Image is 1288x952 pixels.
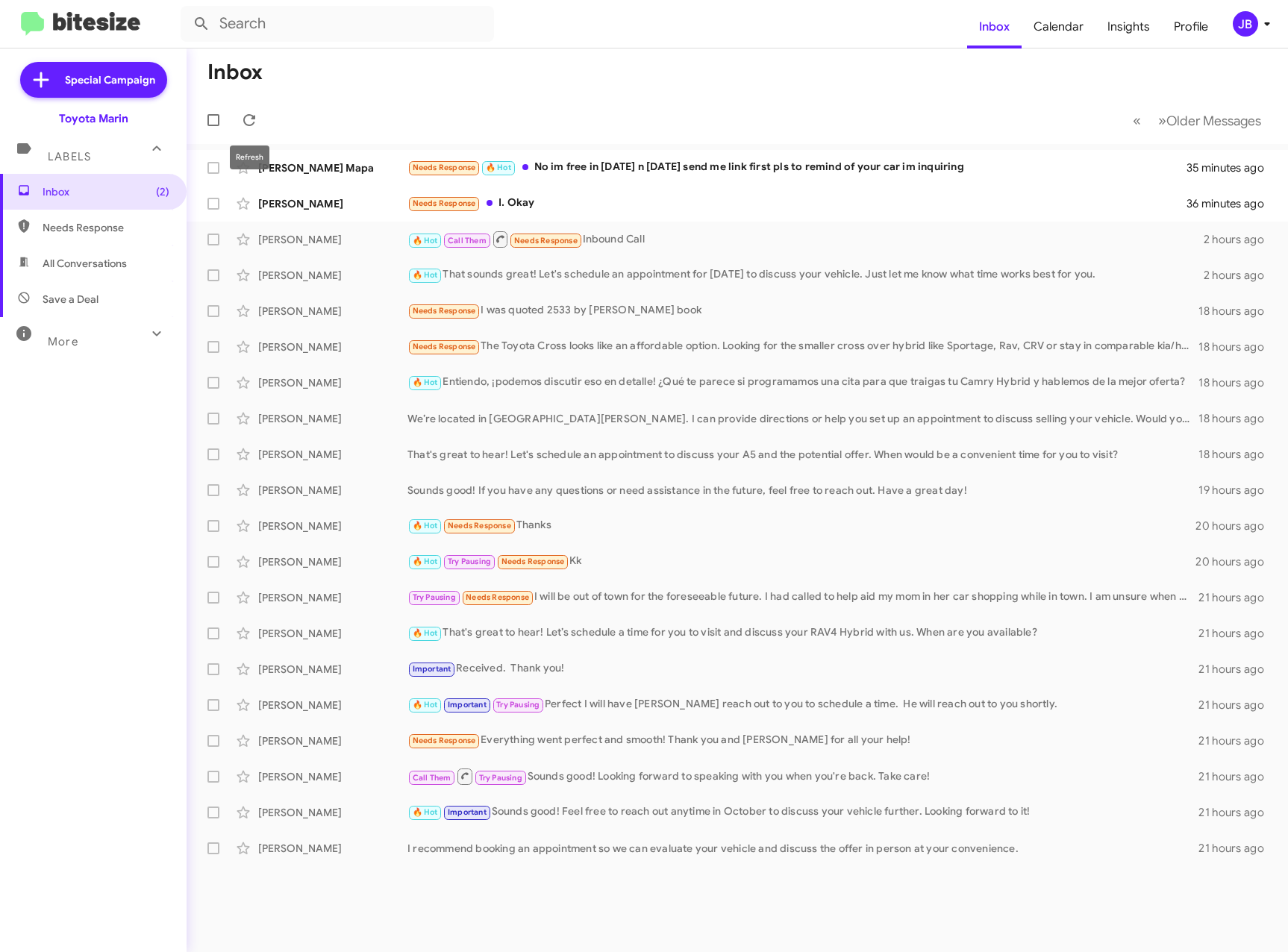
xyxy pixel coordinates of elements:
span: Labels [48,150,91,163]
span: Needs Response [448,521,511,530]
div: Inbound Call [407,230,1204,248]
div: 18 hours ago [1198,304,1276,319]
div: [PERSON_NAME] [258,519,407,533]
div: Refresh [230,145,269,169]
div: [PERSON_NAME] [258,769,407,784]
div: [PERSON_NAME] [258,590,407,605]
button: JB [1220,11,1272,37]
div: 21 hours ago [1198,590,1276,605]
span: Important [448,700,487,710]
div: [PERSON_NAME] [258,268,407,283]
div: 35 minutes ago [1187,160,1276,175]
span: Needs Response [413,736,476,745]
h1: Inbox [207,60,263,84]
span: Try Pausing [448,557,491,566]
span: 🔥 Hot [413,521,438,530]
span: Call Them [413,773,451,783]
div: 21 hours ago [1198,626,1276,641]
span: 🔥 Hot [413,807,438,817]
div: 2 hours ago [1204,268,1276,283]
span: Calendar [1022,5,1095,48]
div: [PERSON_NAME] [258,232,407,247]
div: That sounds great! Let's schedule an appointment for [DATE] to discuss your vehicle. Just let me ... [407,266,1204,284]
span: 🔥 Hot [413,628,438,638]
span: 🔥 Hot [413,236,438,245]
div: That's great to hear! Let’s schedule a time for you to visit and discuss your RAV4 Hybrid with us... [407,624,1198,642]
span: Profile [1162,5,1220,48]
span: Needs Response [413,198,476,208]
div: [PERSON_NAME] Mapa [258,160,407,175]
span: Call Them [448,236,487,245]
a: Inbox [967,5,1022,48]
div: [PERSON_NAME] [258,375,407,390]
div: 20 hours ago [1195,554,1276,569]
div: 18 hours ago [1198,375,1276,390]
div: [PERSON_NAME] [258,698,407,713]
span: 🔥 Hot [413,557,438,566]
span: (2) [156,184,169,199]
span: 🔥 Hot [486,163,511,172]
span: » [1158,111,1166,130]
div: Entiendo, ¡podemos discutir eso en detalle! ¿Qué te parece si programamos una cita para que traig... [407,374,1198,391]
div: The Toyota Cross looks like an affordable option. Looking for the smaller cross over hybrid like ... [407,338,1198,355]
div: 21 hours ago [1198,662,1276,677]
div: We’re located in [GEOGRAPHIC_DATA][PERSON_NAME]. I can provide directions or help you set up an a... [407,411,1198,426]
a: Insights [1095,5,1162,48]
div: [PERSON_NAME] [258,662,407,677]
div: Thanks [407,517,1195,534]
div: 36 minutes ago [1187,196,1276,211]
span: « [1133,111,1141,130]
div: [PERSON_NAME] [258,626,407,641]
span: More [48,335,78,348]
div: [PERSON_NAME] [258,841,407,856]
input: Search [181,6,494,42]
div: I was quoted 2533 by [PERSON_NAME] book [407,302,1198,319]
div: No im free in [DATE] n [DATE] send me link first pls to remind of your car im inquiring [407,159,1187,176]
span: Try Pausing [496,700,540,710]
div: 19 hours ago [1198,483,1276,498]
div: [PERSON_NAME] [258,411,407,426]
span: Needs Response [514,236,578,245]
div: Sounds good! If you have any questions or need assistance in the future, feel free to reach out. ... [407,483,1198,498]
div: 21 hours ago [1198,805,1276,820]
div: That's great to hear! Let's schedule an appointment to discuss your A5 and the potential offer. W... [407,447,1198,462]
div: 18 hours ago [1198,339,1276,354]
span: Try Pausing [479,773,522,783]
div: Kk [407,553,1195,570]
span: Save a Deal [43,292,99,307]
nav: Page navigation example [1125,105,1270,136]
div: Toyota Marin [59,111,128,126]
div: Sounds good! Looking forward to speaking with you when you're back. Take care! [407,767,1198,786]
span: Older Messages [1166,113,1261,129]
a: Special Campaign [20,62,167,98]
span: All Conversations [43,256,127,271]
div: JB [1233,11,1258,37]
div: [PERSON_NAME] [258,196,407,211]
span: Needs Response [413,306,476,316]
div: 21 hours ago [1198,841,1276,856]
span: Special Campaign [65,72,155,87]
div: Sounds good! Feel free to reach out anytime in October to discuss your vehicle further. Looking f... [407,804,1198,821]
div: [PERSON_NAME] [258,733,407,748]
button: Previous [1124,105,1150,136]
span: 🔥 Hot [413,270,438,280]
div: 20 hours ago [1195,519,1276,533]
div: I recommend booking an appointment so we can evaluate your vehicle and discuss the offer in perso... [407,841,1198,856]
div: 21 hours ago [1198,769,1276,784]
div: [PERSON_NAME] [258,483,407,498]
span: Important [448,807,487,817]
div: [PERSON_NAME] [258,805,407,820]
span: Needs Response [413,163,476,172]
span: 🔥 Hot [413,378,438,387]
button: Next [1149,105,1270,136]
div: Everything went perfect and smooth! Thank you and [PERSON_NAME] for all your help! [407,732,1198,749]
span: Needs Response [501,557,565,566]
span: Inbox [43,184,169,199]
div: 2 hours ago [1204,232,1276,247]
div: [PERSON_NAME] [258,554,407,569]
span: Needs Response [413,342,476,351]
div: Received. Thank you! [407,660,1198,677]
span: Try Pausing [413,592,456,602]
